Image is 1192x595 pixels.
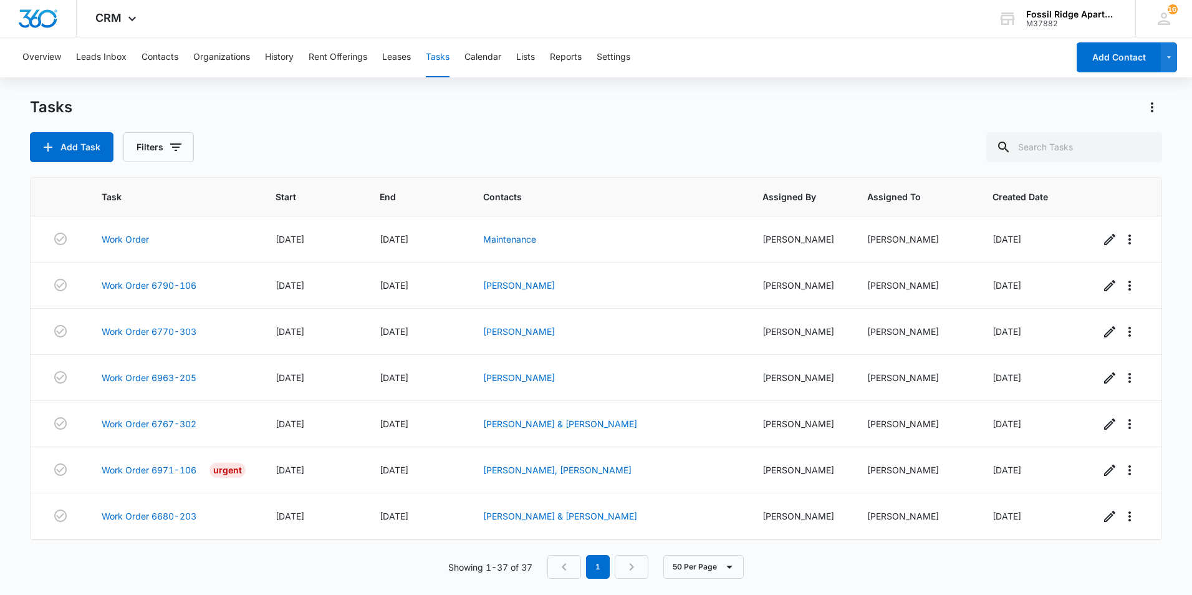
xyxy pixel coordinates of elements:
[22,37,61,77] button: Overview
[483,280,555,291] a: [PERSON_NAME]
[867,325,963,338] div: [PERSON_NAME]
[867,417,963,430] div: [PERSON_NAME]
[1168,4,1178,14] span: 167
[276,372,304,383] span: [DATE]
[1168,4,1178,14] div: notifications count
[102,190,227,203] span: Task
[102,371,196,384] a: Work Order 6963-205
[380,418,408,429] span: [DATE]
[586,555,610,579] em: 1
[276,465,304,475] span: [DATE]
[483,511,637,521] a: [PERSON_NAME] & [PERSON_NAME]
[102,325,196,338] a: Work Order 6770-303
[102,279,196,292] a: Work Order 6790-106
[380,234,408,244] span: [DATE]
[209,463,246,478] div: Urgent
[426,37,449,77] button: Tasks
[380,372,408,383] span: [DATE]
[102,510,196,523] a: Work Order 6680-203
[993,372,1021,383] span: [DATE]
[993,190,1051,203] span: Created Date
[464,37,501,77] button: Calendar
[483,326,555,337] a: [PERSON_NAME]
[76,37,127,77] button: Leads Inbox
[309,37,367,77] button: Rent Offerings
[483,234,536,244] a: Maintenance
[276,326,304,337] span: [DATE]
[597,37,630,77] button: Settings
[448,561,532,574] p: Showing 1-37 of 37
[380,280,408,291] span: [DATE]
[276,418,304,429] span: [DATE]
[276,511,304,521] span: [DATE]
[1077,42,1161,72] button: Add Contact
[483,190,714,203] span: Contacts
[123,132,194,162] button: Filters
[516,37,535,77] button: Lists
[193,37,250,77] button: Organizations
[483,418,637,429] a: [PERSON_NAME] & [PERSON_NAME]
[762,325,837,338] div: [PERSON_NAME]
[762,279,837,292] div: [PERSON_NAME]
[95,11,122,24] span: CRM
[1026,19,1117,28] div: account id
[483,465,632,475] a: [PERSON_NAME], [PERSON_NAME]
[867,510,963,523] div: [PERSON_NAME]
[867,463,963,476] div: [PERSON_NAME]
[1026,9,1117,19] div: account name
[550,37,582,77] button: Reports
[867,233,963,246] div: [PERSON_NAME]
[867,190,945,203] span: Assigned To
[762,417,837,430] div: [PERSON_NAME]
[993,326,1021,337] span: [DATE]
[265,37,294,77] button: History
[30,98,72,117] h1: Tasks
[993,418,1021,429] span: [DATE]
[1142,97,1162,117] button: Actions
[762,510,837,523] div: [PERSON_NAME]
[276,280,304,291] span: [DATE]
[867,371,963,384] div: [PERSON_NAME]
[547,555,648,579] nav: Pagination
[276,234,304,244] span: [DATE]
[867,279,963,292] div: [PERSON_NAME]
[102,463,196,476] a: Work Order 6971-106
[380,511,408,521] span: [DATE]
[102,417,196,430] a: Work Order 6767-302
[380,190,436,203] span: End
[762,371,837,384] div: [PERSON_NAME]
[762,463,837,476] div: [PERSON_NAME]
[986,132,1162,162] input: Search Tasks
[483,372,555,383] a: [PERSON_NAME]
[993,465,1021,475] span: [DATE]
[663,555,744,579] button: 50 Per Page
[993,234,1021,244] span: [DATE]
[993,511,1021,521] span: [DATE]
[276,190,332,203] span: Start
[380,326,408,337] span: [DATE]
[762,233,837,246] div: [PERSON_NAME]
[382,37,411,77] button: Leases
[30,132,113,162] button: Add Task
[380,465,408,475] span: [DATE]
[102,233,149,246] a: Work Order
[993,280,1021,291] span: [DATE]
[762,190,819,203] span: Assigned By
[142,37,178,77] button: Contacts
